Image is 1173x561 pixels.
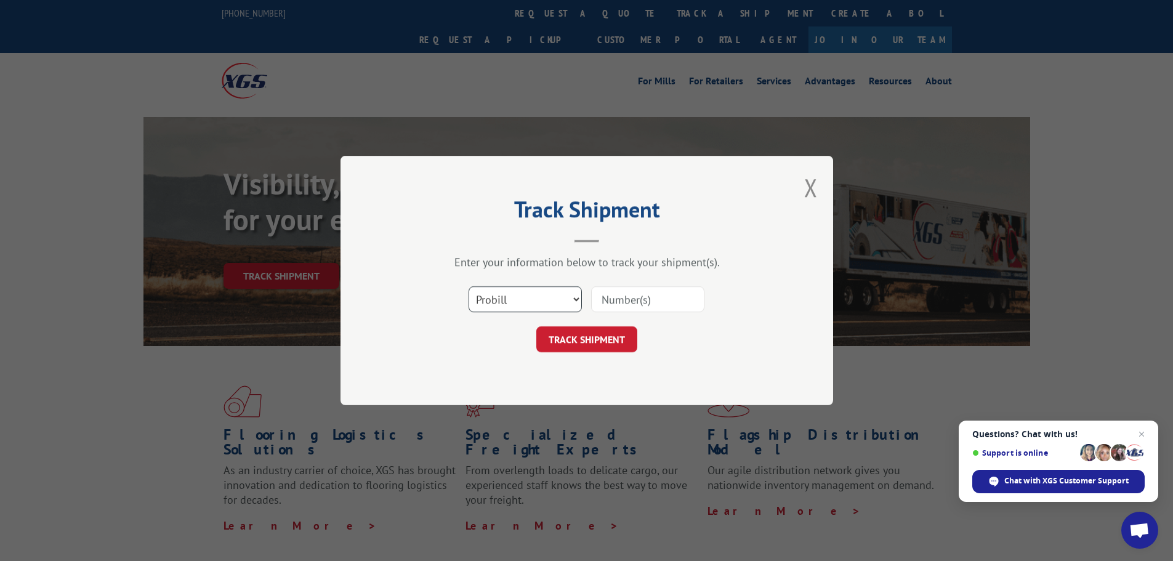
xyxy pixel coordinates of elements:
[1004,475,1129,486] span: Chat with XGS Customer Support
[1134,427,1149,442] span: Close chat
[1121,512,1158,549] div: Open chat
[804,171,818,204] button: Close modal
[972,470,1145,493] div: Chat with XGS Customer Support
[972,429,1145,439] span: Questions? Chat with us!
[591,286,704,312] input: Number(s)
[536,326,637,352] button: TRACK SHIPMENT
[402,201,772,224] h2: Track Shipment
[972,448,1076,458] span: Support is online
[402,255,772,269] div: Enter your information below to track your shipment(s).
